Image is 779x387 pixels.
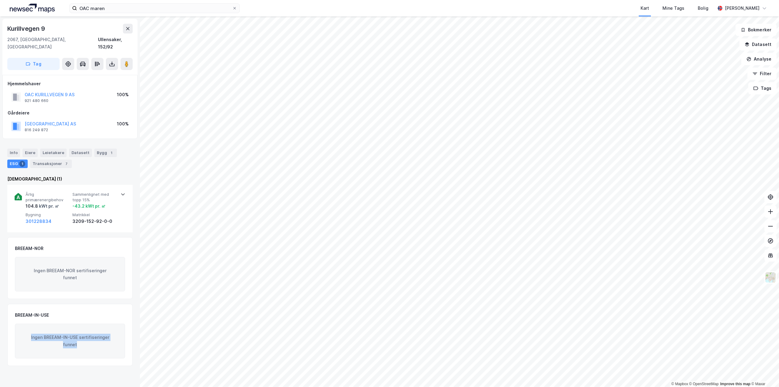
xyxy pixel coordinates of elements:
[7,175,133,183] div: [DEMOGRAPHIC_DATA] (1)
[26,212,70,217] span: Bygning
[26,192,70,202] span: Årlig primærenergibehov
[8,109,132,117] div: Gårdeiere
[671,382,688,386] a: Mapbox
[7,160,28,168] div: ESG
[98,36,133,51] div: Ullensaker, 152/92
[765,272,776,283] img: Z
[739,38,777,51] button: Datasett
[725,5,760,12] div: [PERSON_NAME]
[15,311,49,319] div: BREEAM-IN-USE
[7,58,60,70] button: Tag
[23,149,38,157] div: Eiere
[7,36,98,51] div: 2067, [GEOGRAPHIC_DATA], [GEOGRAPHIC_DATA]
[77,4,232,13] input: Søk på adresse, matrikkel, gårdeiere, leietakere eller personer
[689,382,719,386] a: OpenStreetMap
[72,202,106,210] div: -43.2 kWt pr. ㎡
[72,192,117,202] span: Sammenlignet med topp 15%
[69,149,92,157] div: Datasett
[94,149,117,157] div: Bygg
[741,53,777,65] button: Analyse
[641,5,649,12] div: Kart
[108,150,114,156] div: 1
[19,161,25,167] div: 1
[15,245,44,252] div: BREEAM-NOR
[749,358,779,387] div: Kontrollprogram for chat
[72,218,117,225] div: 3209-152-92-0-0
[38,202,59,210] div: kWt pr. ㎡
[30,160,72,168] div: Transaksjoner
[15,324,125,358] div: Ingen BREEAM-IN-USE sertifiseringer funnet
[117,91,129,98] div: 100%
[63,161,69,167] div: 7
[748,82,777,94] button: Tags
[40,149,67,157] div: Leietakere
[662,5,684,12] div: Mine Tags
[7,149,20,157] div: Info
[7,24,46,33] div: Kurillvegen 9
[26,218,51,225] button: 301228834
[749,358,779,387] iframe: Chat Widget
[117,120,129,128] div: 100%
[747,68,777,80] button: Filter
[698,5,708,12] div: Bolig
[15,257,125,292] div: Ingen BREEAM-NOR sertifiseringer funnet
[26,202,59,210] div: 104.8
[735,24,777,36] button: Bokmerker
[8,80,132,87] div: Hjemmelshaver
[25,98,48,103] div: 921 480 660
[720,382,750,386] a: Improve this map
[25,128,48,132] div: 816 249 872
[72,212,117,217] span: Matrikkel
[10,4,55,13] img: logo.a4113a55bc3d86da70a041830d287a7e.svg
